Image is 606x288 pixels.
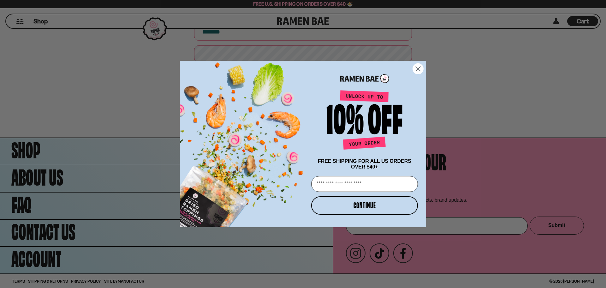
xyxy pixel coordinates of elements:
[413,63,424,74] button: Close dialog
[180,55,309,227] img: ce7035ce-2e49-461c-ae4b-8ade7372f32c.png
[311,196,418,215] button: CONTINUE
[340,73,389,84] img: Ramen Bae Logo
[325,90,404,152] img: Unlock up to 10% off
[318,158,411,169] span: FREE SHIPPING FOR ALL US ORDERS OVER $40+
